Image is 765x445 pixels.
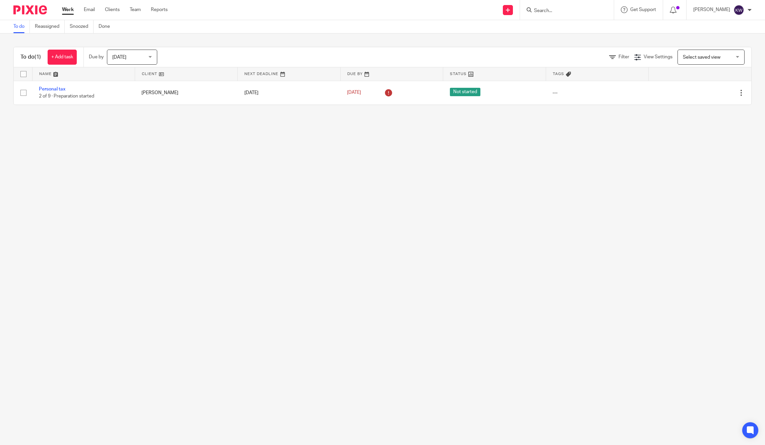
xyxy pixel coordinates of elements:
td: [PERSON_NAME] [135,81,237,105]
a: Reassigned [35,20,65,33]
a: Team [130,6,141,13]
span: Get Support [630,7,656,12]
h1: To do [20,54,41,61]
img: svg%3E [733,5,744,15]
div: --- [552,89,642,96]
a: Snoozed [70,20,94,33]
span: 2 of 9 · Preparation started [39,94,94,99]
a: Personal tax [39,87,65,91]
a: Reports [151,6,168,13]
p: Due by [89,54,104,60]
a: + Add task [48,50,77,65]
a: Work [62,6,74,13]
a: Done [99,20,115,33]
span: Tags [553,72,564,76]
span: Select saved view [683,55,720,60]
td: [DATE] [238,81,340,105]
img: Pixie [13,5,47,14]
span: [DATE] [347,90,361,95]
span: [DATE] [112,55,126,60]
a: To do [13,20,30,33]
span: Filter [619,55,629,59]
span: (1) [35,54,41,60]
span: Not started [450,88,480,96]
span: View Settings [644,55,672,59]
a: Email [84,6,95,13]
input: Search [533,8,594,14]
p: [PERSON_NAME] [693,6,730,13]
a: Clients [105,6,120,13]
